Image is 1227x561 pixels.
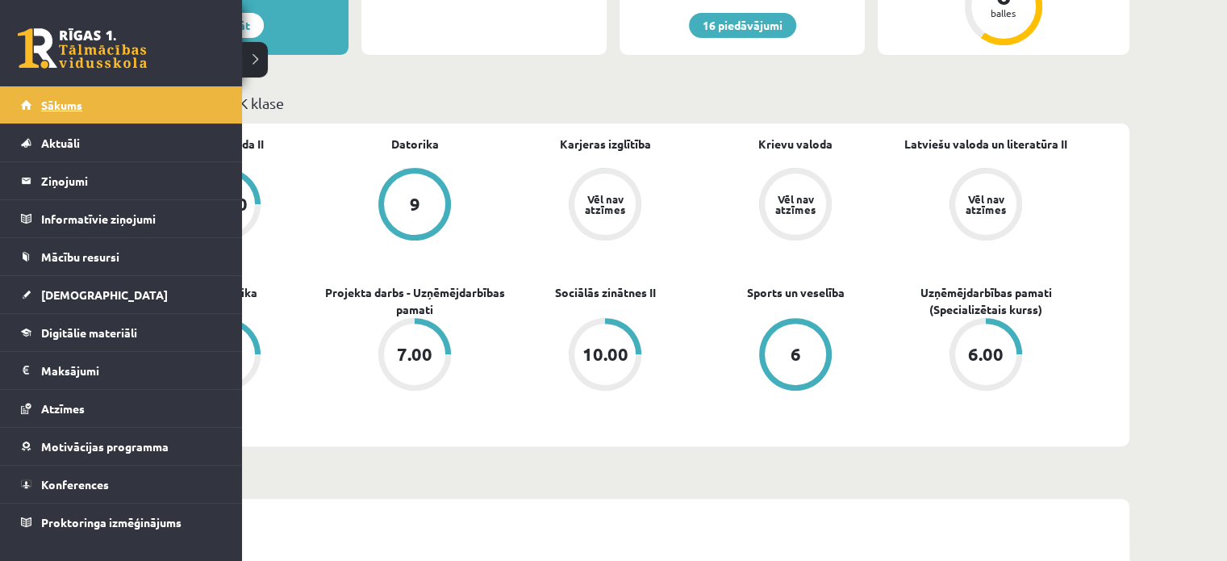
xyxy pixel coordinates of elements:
[791,345,801,363] div: 6
[21,352,222,389] a: Maksājumi
[103,467,1123,489] p: Nedēļa
[773,194,818,215] div: Vēl nav atzīmes
[41,515,182,530] span: Proktoringa izmēģinājums
[510,168,700,244] a: Vēl nav atzīmes
[904,136,1067,153] a: Latviešu valoda un literatūra II
[41,249,119,264] span: Mācību resursi
[582,345,628,363] div: 10.00
[21,390,222,427] a: Atzīmes
[21,428,222,465] a: Motivācijas programma
[968,345,1004,363] div: 6.00
[391,136,439,153] a: Datorika
[397,345,432,363] div: 7.00
[41,439,169,454] span: Motivācijas programma
[319,284,510,318] a: Projekta darbs - Uzņēmējdarbības pamati
[21,314,222,351] a: Digitālie materiāli
[963,194,1008,215] div: Vēl nav atzīmes
[18,28,147,69] a: Rīgas 1. Tālmācības vidusskola
[758,136,833,153] a: Krievu valoda
[21,200,222,237] a: Informatīvie ziņojumi
[319,318,510,394] a: 7.00
[410,195,420,213] div: 9
[21,238,222,275] a: Mācību resursi
[582,194,628,215] div: Vēl nav atzīmes
[747,284,845,301] a: Sports un veselība
[41,136,80,150] span: Aktuāli
[319,168,510,244] a: 9
[21,124,222,161] a: Aktuāli
[41,287,168,302] span: [DEMOGRAPHIC_DATA]
[41,477,109,492] span: Konferences
[891,284,1081,318] a: Uzņēmējdarbības pamati (Specializētais kurss)
[41,162,222,199] legend: Ziņojumi
[979,8,1028,18] div: balles
[510,318,700,394] a: 10.00
[689,13,796,38] a: 16 piedāvājumi
[891,168,1081,244] a: Vēl nav atzīmes
[97,499,1129,542] div: (06.10 - 12.10)
[555,284,656,301] a: Sociālās zinātnes II
[41,352,222,389] legend: Maksājumi
[21,86,222,124] a: Sākums
[21,504,222,541] a: Proktoringa izmēģinājums
[41,401,85,416] span: Atzīmes
[41,200,222,237] legend: Informatīvie ziņojumi
[700,318,891,394] a: 6
[21,162,222,199] a: Ziņojumi
[41,325,137,340] span: Digitālie materiāli
[21,466,222,503] a: Konferences
[560,136,651,153] a: Karjeras izglītība
[21,276,222,313] a: [DEMOGRAPHIC_DATA]
[891,318,1081,394] a: 6.00
[41,98,82,112] span: Sākums
[103,92,1123,114] p: Mācību plāns 12.b2 JK klase
[700,168,891,244] a: Vēl nav atzīmes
